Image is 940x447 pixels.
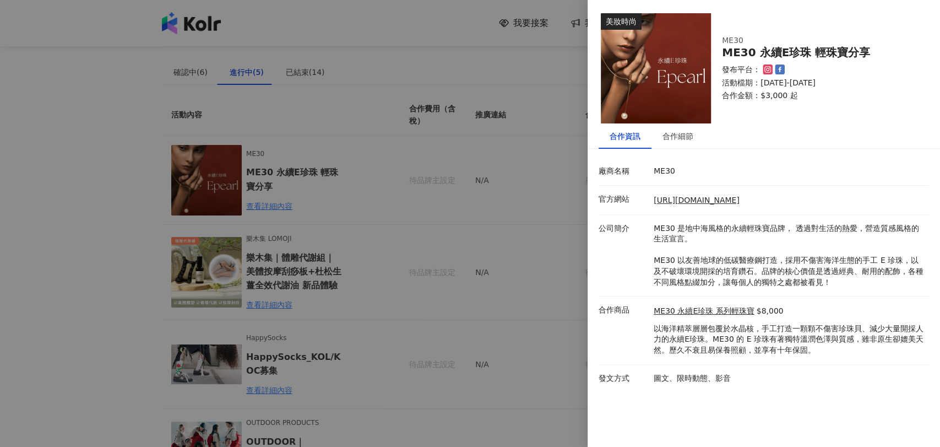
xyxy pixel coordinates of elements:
div: 美妝時尚 [601,13,642,30]
p: 圖文、限時動態、影音 [654,373,923,384]
div: ME30 [722,35,898,46]
p: 發布平台： [722,64,760,76]
div: 合作資訊 [610,130,640,142]
p: 廠商名稱 [599,166,648,177]
p: 合作商品 [599,305,648,316]
img: ME30 永續E珍珠 系列輕珠寶 [601,13,711,123]
a: ME30 永續E珍珠 系列輕珠寶 [654,306,754,317]
a: [URL][DOMAIN_NAME] [654,196,740,204]
p: 公司簡介 [599,223,648,234]
p: ME30 [654,166,923,177]
p: 合作金額： $3,000 起 [722,90,916,101]
p: 以海洋精萃層層包覆於水晶核，手工打造一顆顆不傷害珍珠貝、減少大量開採人力的永續E珍珠。ME30 的 E 珍珠有著獨特溫潤色澤與質感，雖非原生卻媲美天然。歷久不衰且易保養照顧，並享有十年保固。 [654,324,923,356]
p: ME30 是地中海風格的永續輕珠寶品牌， 透過對生活的熱愛，營造質感風格的生活宣言。 ME30 以友善地球的低碳醫療鋼打造，採用不傷害海洋生態的手工 E 珍珠，以及不破壞環境開採的培育鑽石。品牌... [654,223,923,288]
p: $8,000 [757,306,784,317]
div: ME30 永續E珍珠 輕珠寶分享 [722,46,916,59]
div: 合作細節 [662,130,693,142]
p: 活動檔期：[DATE]-[DATE] [722,78,916,89]
p: 發文方式 [599,373,648,384]
p: 官方網站 [599,194,648,205]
